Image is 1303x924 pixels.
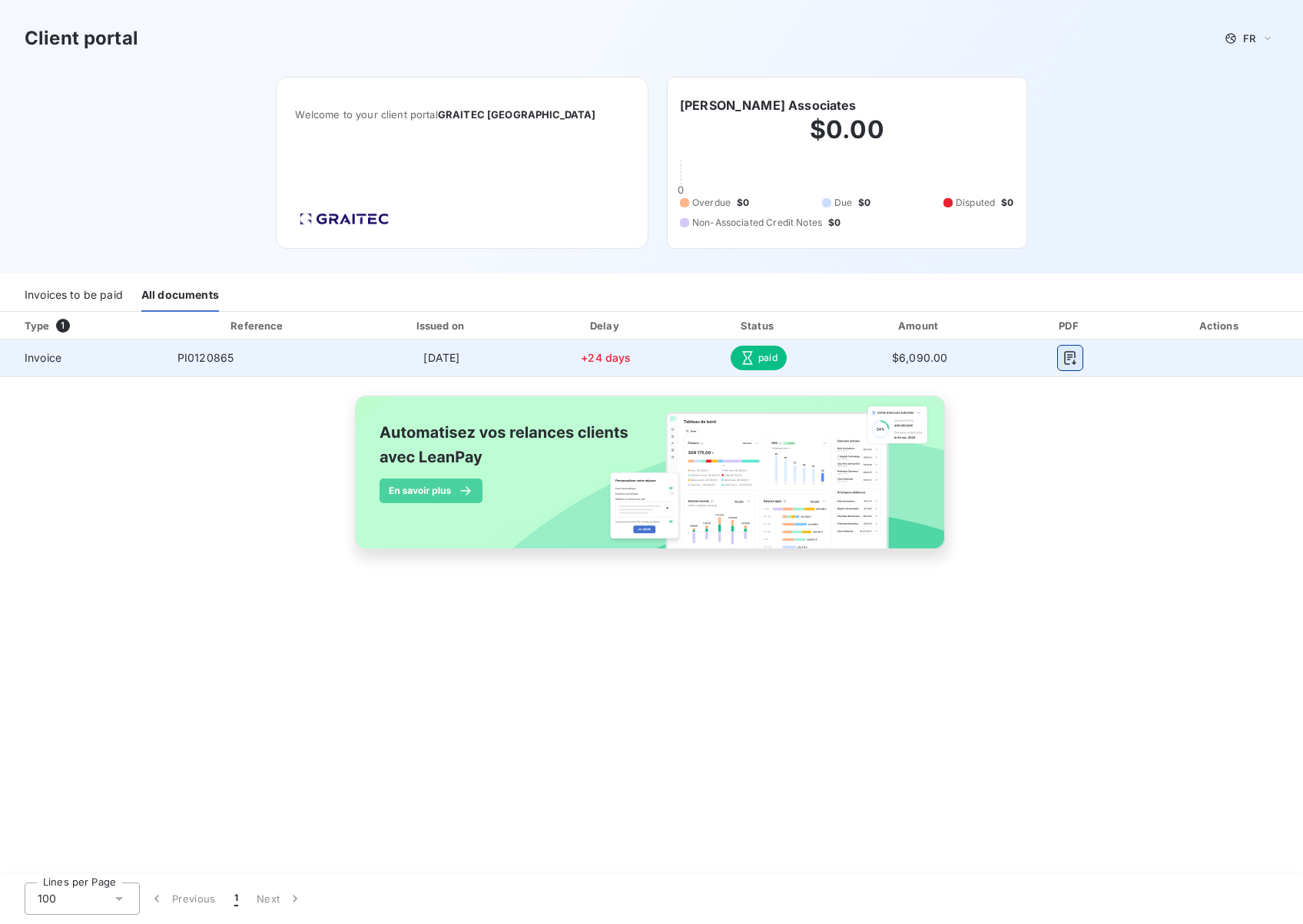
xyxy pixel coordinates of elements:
[737,196,749,210] span: $0
[684,318,834,333] div: Status
[341,386,962,575] img: banner
[581,351,631,364] span: +24 days
[295,108,629,121] span: Welcome to your client portal
[25,25,138,52] h3: Client portal
[12,350,153,366] span: Invoice
[140,883,225,915] button: Previous
[858,196,870,210] span: $0
[25,280,123,312] div: Invoices to be paid
[1140,318,1300,333] div: Actions
[38,891,56,906] span: 100
[692,216,822,230] span: Non-Associated Credit Notes
[225,883,247,915] button: 1
[680,96,857,114] h6: [PERSON_NAME] Associates
[177,351,234,364] span: PI0120865
[230,320,283,332] div: Reference
[141,280,219,312] div: All documents
[834,196,852,210] span: Due
[692,196,731,210] span: Overdue
[234,891,238,906] span: 1
[1006,318,1135,333] div: PDF
[535,318,678,333] div: Delay
[438,108,596,121] span: GRAITEC [GEOGRAPHIC_DATA]
[15,318,162,333] div: Type
[1001,196,1013,210] span: $0
[892,351,947,364] span: $6,090.00
[295,208,393,230] img: Company logo
[828,216,840,230] span: $0
[840,318,1000,333] div: Amount
[731,346,787,370] span: paid
[680,114,1014,161] h2: $0.00
[247,883,312,915] button: Next
[355,318,529,333] div: Issued on
[423,351,459,364] span: [DATE]
[678,184,684,196] span: 0
[956,196,995,210] span: Disputed
[56,319,70,333] span: 1
[1243,32,1255,45] span: FR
